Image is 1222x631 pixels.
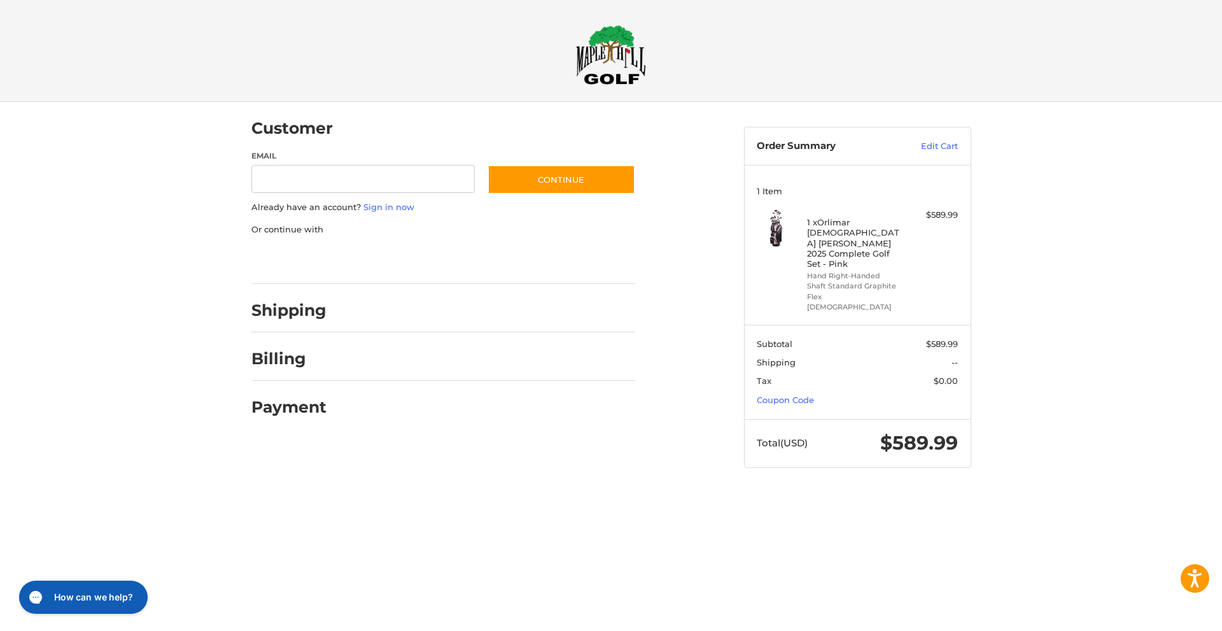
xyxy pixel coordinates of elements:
[807,217,904,269] h4: 1 x Orlimar [DEMOGRAPHIC_DATA] [PERSON_NAME] 2025 Complete Golf Set - Pink
[807,281,904,292] li: Shaft Standard Graphite
[576,25,646,85] img: Maple Hill Golf
[757,339,792,349] span: Subtotal
[757,376,771,386] span: Tax
[251,150,475,162] label: Email
[757,357,796,367] span: Shipping
[488,165,635,194] button: Continue
[757,140,894,153] h3: Order Summary
[894,140,958,153] a: Edit Cart
[952,357,958,367] span: --
[926,339,958,349] span: $589.99
[251,349,326,369] h2: Billing
[880,431,958,455] span: $589.99
[13,576,151,618] iframe: Gorgias live chat messenger
[251,118,333,138] h2: Customer
[463,248,558,271] iframe: PayPal-venmo
[934,376,958,386] span: $0.00
[757,395,814,405] a: Coupon Code
[807,271,904,281] li: Hand Right-Handed
[251,201,635,214] p: Already have an account?
[363,202,414,212] a: Sign in now
[807,292,904,313] li: Flex [DEMOGRAPHIC_DATA]
[251,301,327,320] h2: Shipping
[247,248,342,271] iframe: PayPal-paypal
[757,186,958,196] h3: 1 Item
[355,248,451,271] iframe: PayPal-paylater
[908,209,958,222] div: $589.99
[251,397,327,417] h2: Payment
[757,437,808,449] span: Total (USD)
[251,223,635,236] p: Or continue with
